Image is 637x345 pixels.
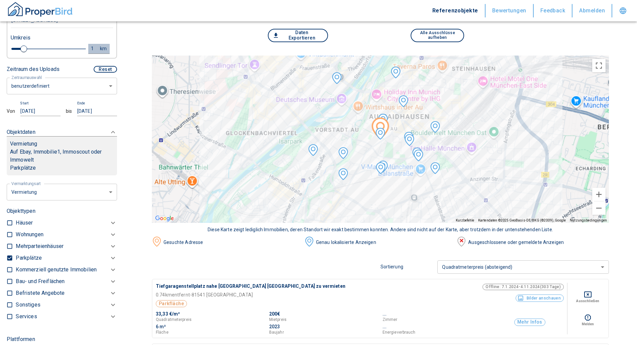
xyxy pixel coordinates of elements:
[7,108,15,114] div: Von
[269,330,284,334] p: Baujahr
[10,148,114,164] p: Auf Ebay, Immobilie1, Immoscout oder Immowelt
[426,4,486,17] button: Referenzobjekte
[456,218,474,223] button: Kurzbefehle
[534,4,573,17] button: Feedback
[478,219,566,222] span: Kartendaten ©2025 GeoBasis-DE/BKG (©2009), Google
[7,121,117,182] div: ObjektdatenVermietungAuf Ebay, Immobilie1, Immoscout oder ImmoweltParkplätze
[16,231,43,239] p: Wohnungen
[102,45,108,53] div: km
[383,318,398,322] p: Zimmer
[156,323,166,330] p: 6 m²
[268,29,328,42] button: Daten Exportieren
[7,335,35,343] p: Plattformen
[16,254,42,262] p: Parkplätze
[516,294,564,302] button: Bilder anschauen
[94,66,117,73] button: Reset
[16,229,117,241] div: Wohnungen
[153,214,176,223] img: Google
[16,276,117,287] div: Bau- und Freiflächen
[383,330,416,334] p: Energieverbrauch
[77,106,117,116] input: dd.mm.yyyy
[592,201,606,215] button: Verkleinern
[383,311,387,318] p: ...
[7,65,60,73] p: Zeitraum des Uploads
[156,283,394,290] p: Tiefgaragenstellplatz nahe [GEOGRAPHIC_DATA] [GEOGRAPHIC_DATA] zu vermieten
[571,314,605,322] button: report this listing
[7,1,74,18] img: ProperBird Logo and Home Button
[314,239,457,246] div: Genau lokalisierte Anzeigen
[269,323,280,330] p: 2023
[88,44,110,54] button: 1km
[592,188,606,201] button: Vergrößern
[16,277,65,285] p: Bau- und Freiflächen
[16,264,117,276] div: Kommerziell genutzte Immobilien
[16,289,65,297] p: Befristete Angebote
[16,266,97,274] p: Kommerziell genutzte Immobilien
[10,164,114,172] p: Parkplätze
[576,298,599,304] p: Ausschließen
[20,106,60,116] input: dd.mm.yyyy
[153,214,176,223] a: Dieses Gebiet in Google Maps öffnen (in neuem Fenster)
[156,318,192,322] p: Quadratmeterpreis
[16,301,40,309] p: Sonstiges
[572,4,612,17] button: Abmelden
[66,108,72,114] div: bis
[383,323,387,330] p: ...
[192,291,253,298] p: 81541 [GEOGRAPHIC_DATA]
[16,287,117,299] div: Befristete Angebote
[7,128,35,136] p: Objektdaten
[304,237,314,247] img: image
[456,237,466,247] img: image
[156,330,169,334] p: Fläche
[156,291,192,298] p: 0.74 km entfernt -
[156,311,180,318] p: 33,33 €/m²
[7,207,117,215] p: Objekttypen
[90,45,102,53] div: 1
[571,290,605,298] button: Deselect for this search
[16,217,117,229] div: Häuser
[16,311,117,323] div: Services
[582,322,594,327] p: Melden
[466,239,609,246] div: Ausgeschlossene oder gemeldete Anzeigen
[77,101,85,106] p: Ende
[437,258,609,276] div: Quadratmeterpreis (absteigend)
[269,311,280,318] p: 200€
[570,219,607,222] a: Nutzungsbedingungen (wird in neuem Tab geöffnet)
[16,219,33,227] p: Häuser
[16,252,117,264] div: Parkplätze
[152,226,609,233] div: Diese Karte zeigt lediglich Immobilien, deren Standort wir exakt bestimmen konnten. Andere sind n...
[514,319,545,326] button: Mehr Infos
[486,4,534,17] button: Bewertungen
[16,241,117,252] div: Mehrparteienhäuser
[7,1,74,20] button: ProperBird Logo and Home Button
[381,263,438,270] p: Sortierung
[269,318,287,322] p: Mietpreis
[162,239,304,246] div: Gesuchte Adresse
[16,242,64,250] p: Mehrparteienhäuser
[152,237,162,247] img: image
[7,183,117,201] div: benutzerdefiniert
[20,101,29,106] p: Start
[16,299,117,311] div: Sonstiges
[411,29,464,42] button: Alle Ausschlüsse aufheben
[11,34,30,42] p: Umkreis
[16,313,37,321] p: Services
[7,77,117,95] div: benutzerdefiniert
[592,59,606,72] button: Vollbildansicht ein/aus
[10,140,37,148] p: Vermietung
